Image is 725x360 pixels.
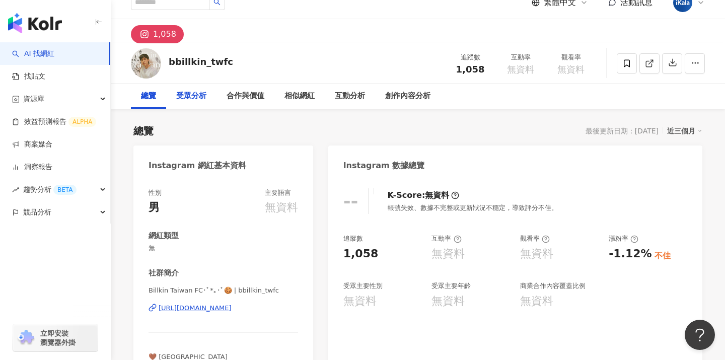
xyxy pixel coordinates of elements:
[501,52,540,62] div: 互動率
[169,55,233,68] div: bbillkin_twfc
[425,190,449,201] div: 無資料
[131,25,184,43] button: 1,058
[451,52,489,62] div: 追蹤數
[149,231,179,241] div: 網紅類型
[149,286,298,295] span: Billkin Taiwan FC･ﾟ*｡･ﾟ🍪 | bbillkin_twfc
[265,200,298,215] div: 無資料
[12,117,96,127] a: 效益預測報告ALPHA
[12,71,45,82] a: 找貼文
[520,234,550,243] div: 觀看率
[16,330,36,346] img: chrome extension
[586,127,659,135] div: 最後更新日期：[DATE]
[149,160,246,171] div: Instagram 網紅基本資料
[149,244,298,253] span: 無
[552,52,590,62] div: 觀看率
[149,200,160,215] div: 男
[388,190,460,201] div: K-Score :
[131,48,161,79] img: KOL Avatar
[12,162,52,172] a: 洞察報告
[343,191,358,211] div: --
[343,160,425,171] div: Instagram 數據總覽
[431,234,461,243] div: 互動率
[159,304,232,313] div: [URL][DOMAIN_NAME]
[507,64,534,75] span: 無資料
[141,90,156,102] div: 總覽
[149,188,162,197] div: 性別
[53,185,77,195] div: BETA
[667,124,702,137] div: 近三個月
[149,268,179,278] div: 社群簡介
[520,246,553,262] div: 無資料
[557,64,585,75] span: 無資料
[431,281,471,291] div: 受眾主要年齡
[343,246,379,262] div: 1,058
[176,90,206,102] div: 受眾分析
[12,186,19,193] span: rise
[265,188,291,197] div: 主要語言
[23,178,77,201] span: 趨勢分析
[40,329,76,347] span: 立即安裝 瀏覽器外掛
[133,124,154,138] div: 總覽
[685,320,715,350] iframe: Help Scout Beacon - Open
[655,250,671,261] div: 不佳
[12,139,52,150] a: 商案媒合
[153,27,176,41] div: 1,058
[520,281,586,291] div: 商業合作內容覆蓋比例
[609,234,638,243] div: 漲粉率
[8,13,62,33] img: logo
[343,234,363,243] div: 追蹤數
[343,281,383,291] div: 受眾主要性別
[23,201,51,224] span: 競品分析
[343,294,377,309] div: 無資料
[23,88,44,110] span: 資源庫
[335,90,365,102] div: 互動分析
[388,203,558,212] div: 帳號失效、數據不完整或更新狀況不穩定，導致評分不佳。
[149,304,298,313] a: [URL][DOMAIN_NAME]
[609,246,651,262] div: -1.12%
[284,90,315,102] div: 相似網紅
[385,90,430,102] div: 創作內容分析
[431,294,465,309] div: 無資料
[13,324,98,351] a: chrome extension立即安裝 瀏覽器外掛
[431,246,465,262] div: 無資料
[456,64,485,75] span: 1,058
[12,49,54,59] a: searchAI 找網紅
[227,90,264,102] div: 合作與價值
[520,294,553,309] div: 無資料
